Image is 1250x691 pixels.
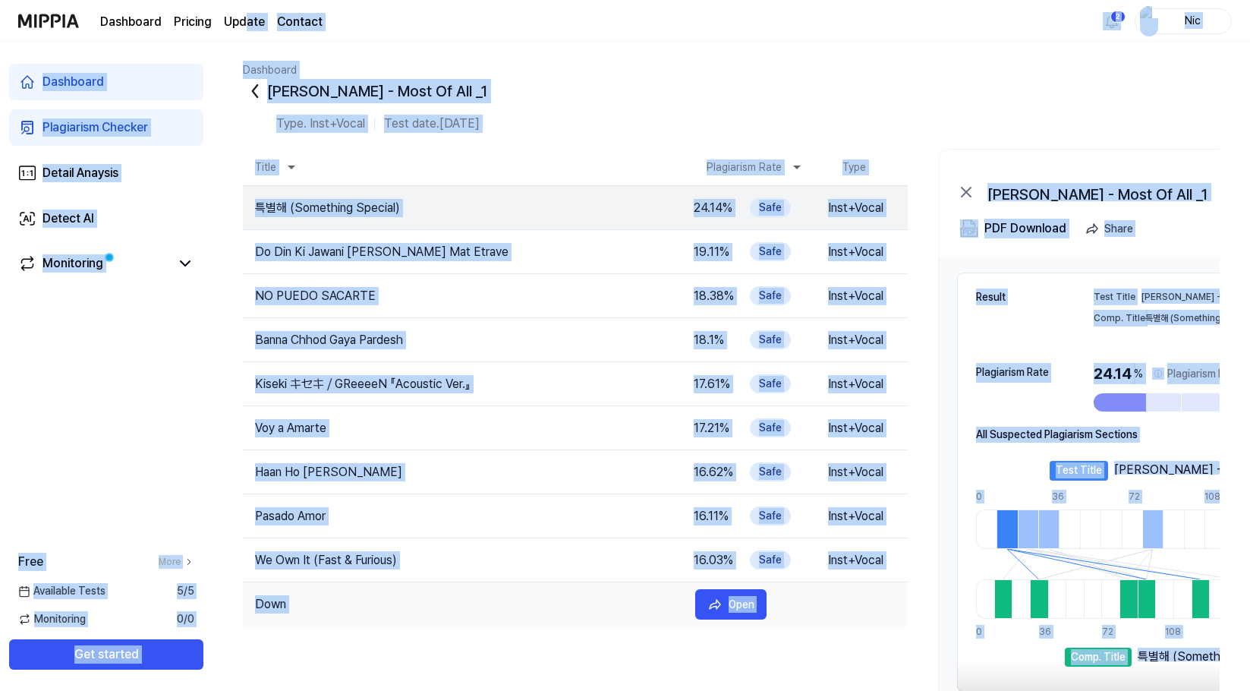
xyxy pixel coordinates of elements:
div: Share [1104,220,1133,237]
td: Down [243,595,683,614]
a: Detect AI [9,200,203,237]
div: Test date. [DATE] [384,115,480,133]
div: 17.21 % [694,419,729,437]
td: Inst+Vocal [803,319,908,361]
div: Detect AI [43,210,94,228]
div: Safe [750,242,791,261]
div: Plagiarism Rate [976,363,1078,383]
div: 0 [976,490,997,503]
div: 24.14 % [694,199,732,217]
a: Update [224,13,265,31]
div: Dashboard [43,73,104,91]
td: We Own It (Fast & Furious) [243,551,669,570]
div: Comp. Title [1094,310,1139,325]
td: Inst+Vocal [803,363,908,405]
span: Available Tests [18,583,105,599]
div: 72 [1102,625,1120,639]
div: 108 [1204,490,1225,503]
button: Share [1078,213,1145,244]
div: Safe [750,418,791,437]
div: 16.62 % [694,463,733,481]
div: % [1134,363,1143,384]
div: 72 [1129,490,1149,503]
img: 알림 [1103,12,1121,30]
div: Safe [750,551,791,570]
div: Monitoring [43,254,103,273]
span: Free [18,553,43,571]
a: Detail Anaysis [9,155,203,191]
td: Inst+Vocal [803,495,908,538]
a: Dashboard [100,13,162,31]
div: [PERSON_NAME] - Most Of All _1 [243,79,1220,103]
div: 36 [1039,625,1057,639]
div: Safe [750,330,791,349]
td: Inst+Vocal [803,231,908,273]
td: NO PUEDO SACARTE [243,287,669,305]
div: 16.11 % [694,507,729,525]
img: information [1152,368,1164,380]
th: Plagiarism Rate [694,149,801,185]
div: Safe [750,462,791,481]
h2: All Suspected Plagiarism Sections [976,427,1138,443]
td: Inst+Vocal [803,275,908,317]
button: profileNic [1135,8,1232,34]
td: Pasado Amor [243,507,669,525]
a: Dashboard [243,64,297,82]
td: Inst+Vocal [803,539,908,582]
button: Open [695,589,767,620]
td: 특별해 (Something Special) [243,199,669,217]
th: Title [243,149,682,185]
a: Contact [277,13,323,31]
span: 0 / 0 [177,611,194,627]
div: 17.61 % [694,375,730,393]
td: Voy a Amarte [243,419,669,437]
td: Kiseki キセキ ⧸ GReeeeN 『Acoustic Ver.』 [243,375,669,393]
td: Haan Ho [PERSON_NAME] [243,463,669,481]
div: Test Title [1094,289,1135,304]
div: Test Title [1050,461,1108,481]
th: Type [801,149,908,185]
div: Safe [750,374,791,393]
span: Monitoring [18,611,86,627]
button: PDF Download [957,213,1069,244]
td: Inst+Vocal [803,187,908,229]
span: 5 / 5 [177,583,194,599]
div: 19.11 % [694,243,729,261]
div: PDF Download [984,219,1066,238]
td: Do Din Ki Jawani [PERSON_NAME] Mat Etrave [243,243,669,261]
div: 18.1 % [694,331,724,349]
div: 18.38 % [694,287,734,305]
div: 16.03 % [694,551,733,570]
div: Comp. Title [1065,648,1132,667]
div: Safe [750,506,791,525]
div: Nic [1163,12,1222,29]
img: profile [1140,6,1158,36]
a: Plagiarism Checker [9,109,203,146]
div: Safe [750,198,791,217]
a: Monitoring [18,254,170,273]
a: Dashboard [9,64,203,100]
div: 108 [1165,625,1183,639]
a: Pricing [174,13,212,31]
td: Inst+Vocal [803,407,908,450]
button: Get started [9,639,203,670]
a: More [159,555,194,569]
img: PDF Download [960,219,978,238]
div: Detail Anaysis [43,164,118,182]
div: 0 [976,625,994,639]
div: Type. Inst+Vocal [276,115,365,133]
div: Plagiarism Checker [43,118,148,137]
div: Open [729,596,754,613]
div: 36 [1052,490,1072,503]
td: Inst+Vocal [803,451,908,494]
td: Banna Chhod Gaya Pardesh [243,331,669,349]
div: Safe [750,286,791,305]
div: 2 [1110,11,1126,23]
button: 알림2 [1100,9,1124,33]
